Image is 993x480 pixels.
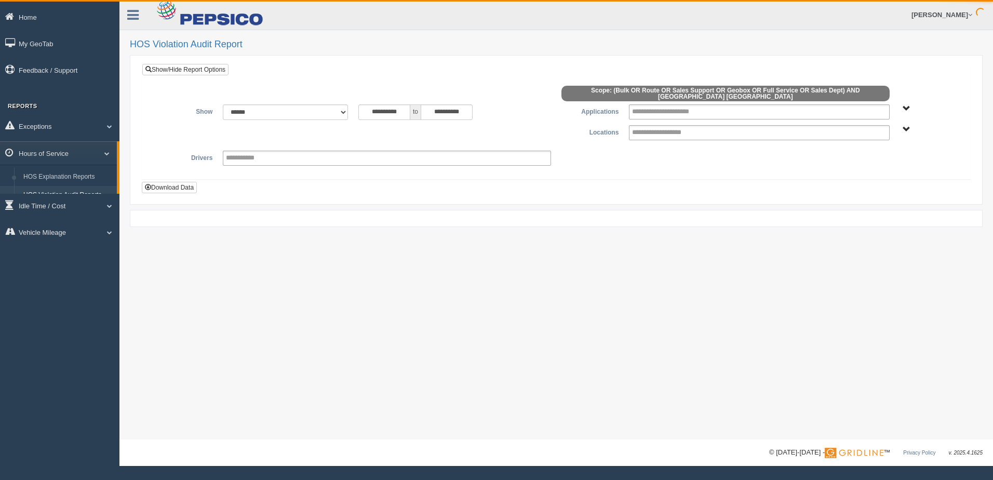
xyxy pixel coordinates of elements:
[150,151,218,163] label: Drivers
[769,447,983,458] div: © [DATE]-[DATE] - ™
[142,182,197,193] button: Download Data
[949,450,983,456] span: v. 2025.4.1625
[19,186,117,205] a: HOS Violation Audit Reports
[561,86,890,101] span: Scope: (Bulk OR Route OR Sales Support OR Geobox OR Full Service OR Sales Dept) AND [GEOGRAPHIC_D...
[150,104,218,117] label: Show
[556,125,624,138] label: Locations
[142,64,229,75] a: Show/Hide Report Options
[19,168,117,186] a: HOS Explanation Reports
[410,104,421,120] span: to
[130,39,983,50] h2: HOS Violation Audit Report
[825,448,883,458] img: Gridline
[903,450,935,456] a: Privacy Policy
[556,104,624,117] label: Applications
